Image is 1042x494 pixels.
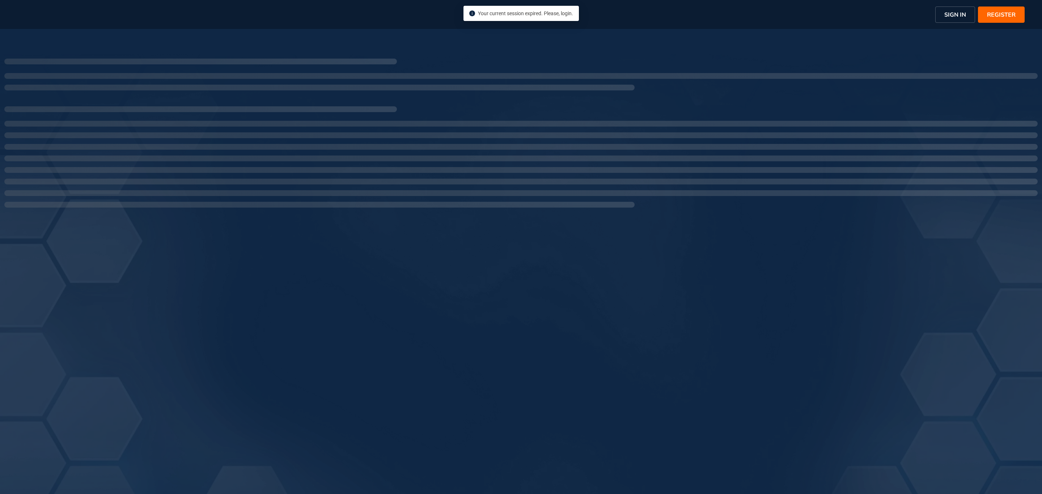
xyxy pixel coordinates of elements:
button: REGISTER [978,7,1025,23]
button: SIGN IN [935,7,975,23]
span: Your current session expired. Please, login. [478,10,573,16]
span: info-circle [469,10,475,16]
span: REGISTER [987,10,1016,19]
span: SIGN IN [944,10,966,19]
